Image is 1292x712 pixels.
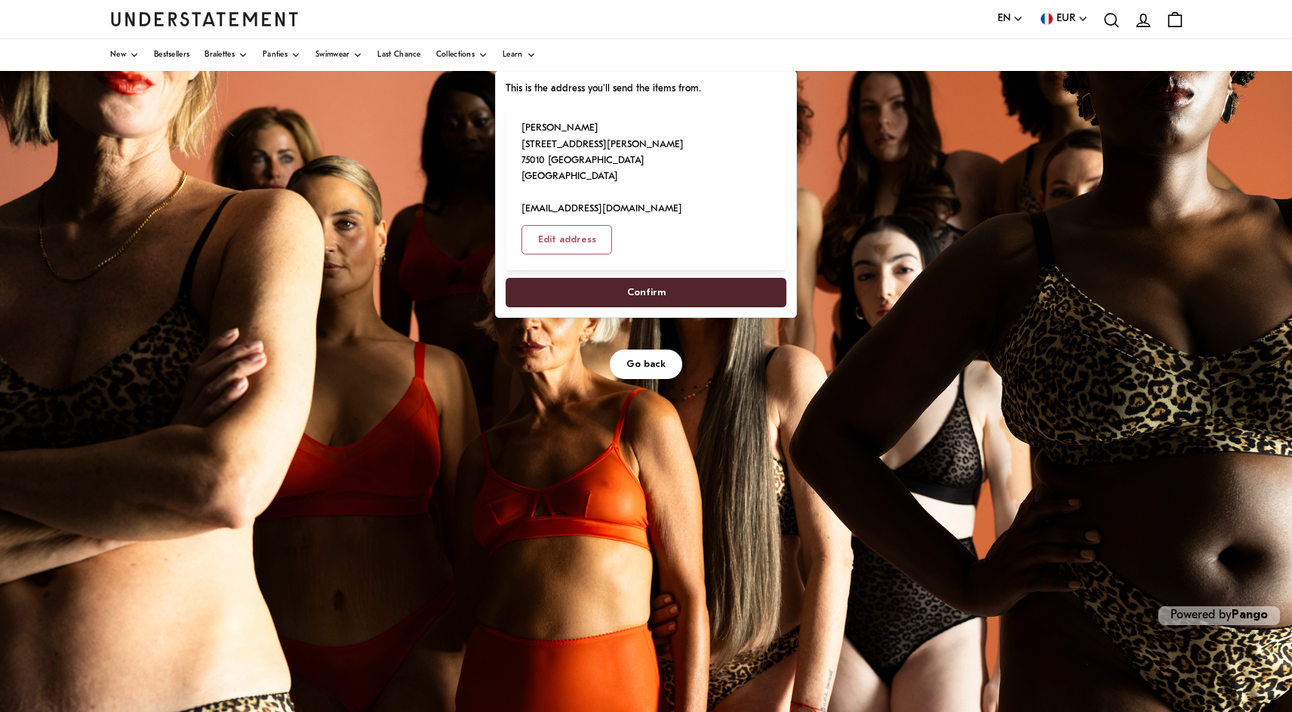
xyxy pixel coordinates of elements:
[506,81,786,97] p: This is the address you'll send the items from.
[263,39,300,71] a: Panties
[110,12,299,26] a: Understatement Homepage
[110,39,139,71] a: New
[1038,11,1088,27] button: EUR
[154,39,189,71] a: Bestsellers
[263,51,288,59] span: Panties
[436,51,475,59] span: Collections
[110,51,126,59] span: New
[503,51,523,59] span: Learn
[521,225,613,254] button: Edit address
[538,226,596,254] span: Edit address
[436,39,488,71] a: Collections
[315,39,362,71] a: Swimwear
[998,11,1023,27] button: EN
[521,120,684,217] p: [PERSON_NAME] [STREET_ADDRESS][PERSON_NAME] 75010 [GEOGRAPHIC_DATA] [GEOGRAPHIC_DATA] [EMAIL_ADDR...
[626,350,666,378] span: Go back
[1057,11,1075,27] span: EUR
[506,278,786,307] button: Confirm
[1158,606,1280,625] p: Powered by
[610,350,682,379] button: Go back
[998,11,1011,27] span: EN
[377,39,420,71] a: Last Chance
[205,39,248,71] a: Bralettes
[627,279,666,307] span: Confirm
[154,51,189,59] span: Bestsellers
[315,51,349,59] span: Swimwear
[377,51,420,59] span: Last Chance
[503,39,536,71] a: Learn
[205,51,235,59] span: Bralettes
[1232,609,1268,621] a: Pango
